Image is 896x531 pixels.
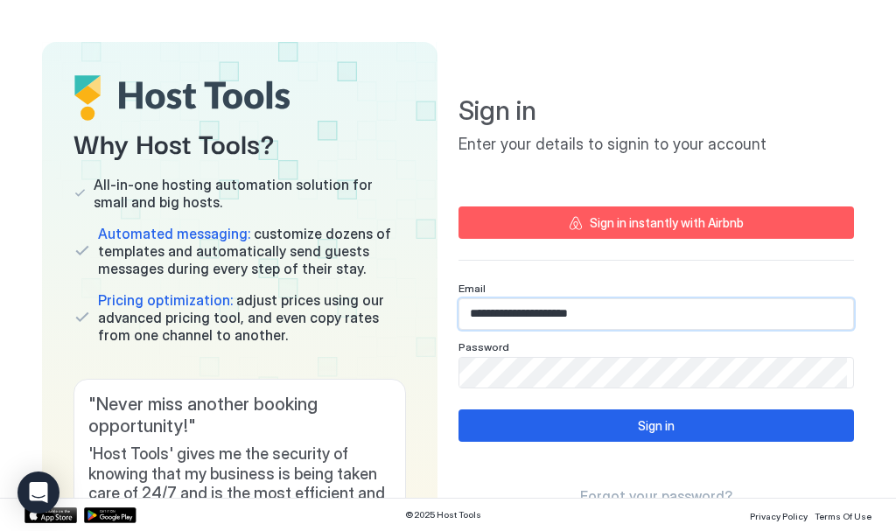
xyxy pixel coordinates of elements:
[458,206,854,239] button: Sign in instantly with Airbnb
[815,506,871,524] a: Terms Of Use
[84,507,136,523] a: Google Play Store
[98,225,406,277] span: customize dozens of templates and automatically send guests messages during every step of their s...
[98,291,233,309] span: Pricing optimization:
[458,282,486,295] span: Email
[458,135,854,155] span: Enter your details to signin to your account
[750,511,808,521] span: Privacy Policy
[98,291,406,344] span: adjust prices using our advanced pricing tool, and even copy rates from one channel to another.
[459,358,847,388] input: Input Field
[458,340,509,353] span: Password
[750,506,808,524] a: Privacy Policy
[638,416,675,435] div: Sign in
[73,122,406,162] span: Why Host Tools?
[458,409,854,442] button: Sign in
[580,487,732,506] a: Forgot your password?
[459,299,853,329] input: Input Field
[24,507,77,523] a: App Store
[405,509,481,521] span: © 2025 Host Tools
[88,394,391,437] span: " Never miss another booking opportunity! "
[94,176,406,211] span: All-in-one hosting automation solution for small and big hosts.
[815,511,871,521] span: Terms Of Use
[580,487,732,505] span: Forgot your password?
[458,94,854,128] span: Sign in
[17,472,59,514] div: Open Intercom Messenger
[590,213,744,232] div: Sign in instantly with Airbnb
[98,225,250,242] span: Automated messaging:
